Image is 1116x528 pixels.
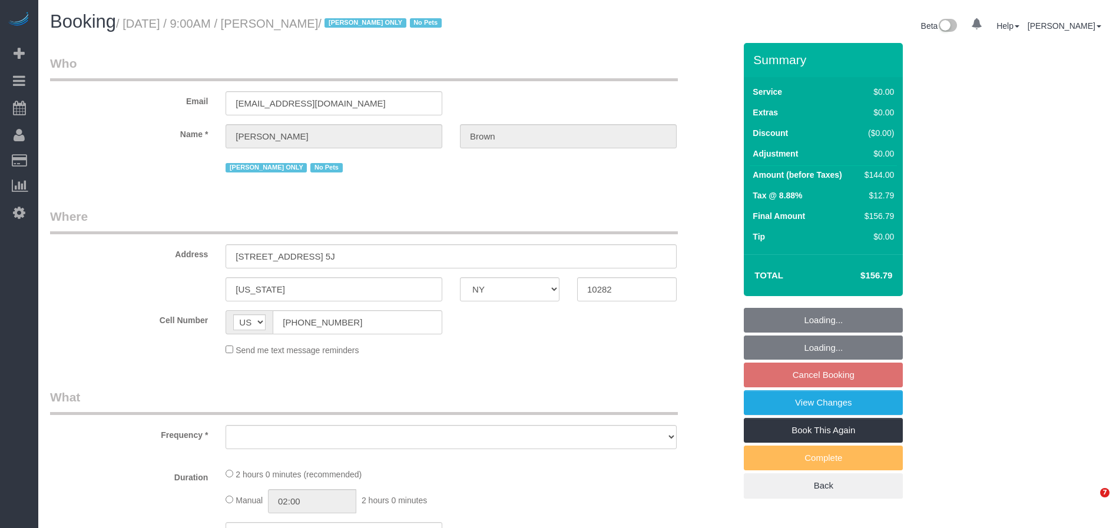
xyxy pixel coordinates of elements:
label: Frequency * [41,425,217,441]
span: [PERSON_NAME] ONLY [324,18,406,28]
legend: Where [50,208,678,234]
iframe: Intercom live chat [1076,488,1104,516]
strong: Total [754,270,783,280]
span: [PERSON_NAME] ONLY [226,163,307,172]
a: [PERSON_NAME] [1028,21,1101,31]
h4: $156.79 [825,271,892,281]
label: Address [41,244,217,260]
div: $0.00 [860,107,894,118]
span: 2 hours 0 minutes (recommended) [236,470,362,479]
input: Zip Code [577,277,677,301]
input: Email [226,91,442,115]
span: No Pets [410,18,442,28]
span: Booking [50,11,116,32]
div: $144.00 [860,169,894,181]
span: Manual [236,496,263,505]
label: Tip [753,231,765,243]
div: $156.79 [860,210,894,222]
label: Extras [753,107,778,118]
label: Email [41,91,217,107]
span: 7 [1100,488,1110,497]
span: Send me text message reminders [236,346,359,355]
div: $0.00 [860,86,894,98]
legend: What [50,388,678,415]
label: Duration [41,467,217,483]
span: No Pets [310,163,342,172]
label: Tax @ 8.88% [753,190,802,201]
div: $12.79 [860,190,894,201]
label: Name * [41,124,217,140]
label: Final Amount [753,210,805,222]
img: New interface [938,19,957,34]
h3: Summary [753,53,897,67]
a: Book This Again [744,418,903,443]
label: Cell Number [41,310,217,326]
small: / [DATE] / 9:00AM / [PERSON_NAME] [116,17,445,30]
div: $0.00 [860,231,894,243]
input: First Name [226,124,442,148]
input: Cell Number [273,310,442,334]
div: ($0.00) [860,127,894,139]
legend: Who [50,55,678,81]
input: City [226,277,442,301]
input: Last Name [460,124,677,148]
span: / [318,17,445,30]
a: View Changes [744,390,903,415]
label: Service [753,86,782,98]
a: Help [996,21,1019,31]
label: Discount [753,127,788,139]
img: Automaid Logo [7,12,31,28]
span: 2 hours 0 minutes [362,496,427,505]
a: Beta [921,21,958,31]
a: Back [744,473,903,498]
div: $0.00 [860,148,894,160]
label: Amount (before Taxes) [753,169,842,181]
label: Adjustment [753,148,798,160]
